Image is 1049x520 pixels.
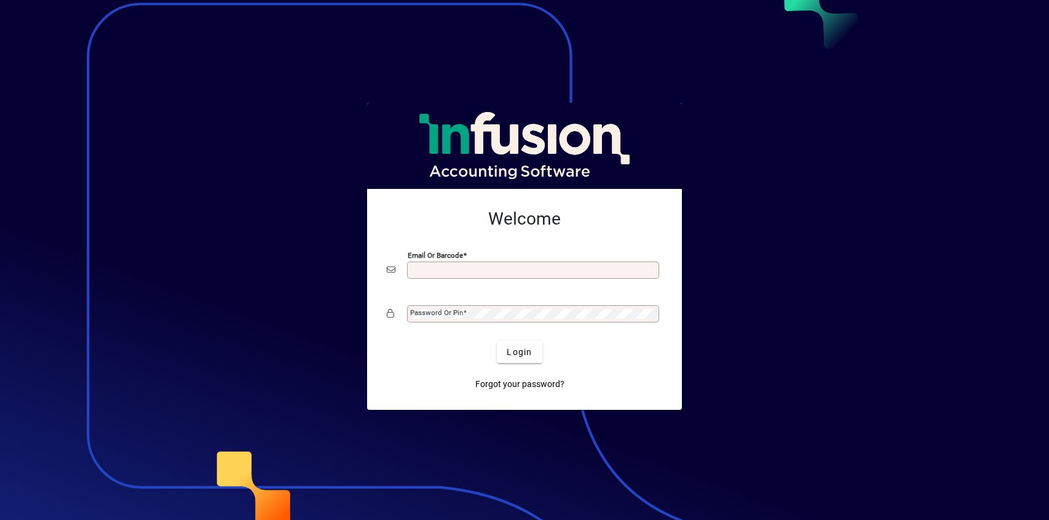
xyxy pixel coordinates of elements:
h2: Welcome [387,209,662,230]
span: Login [507,346,532,359]
mat-label: Password or Pin [410,308,463,317]
button: Login [497,341,542,363]
a: Forgot your password? [470,373,569,395]
span: Forgot your password? [475,378,564,391]
mat-label: Email or Barcode [408,251,463,260]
